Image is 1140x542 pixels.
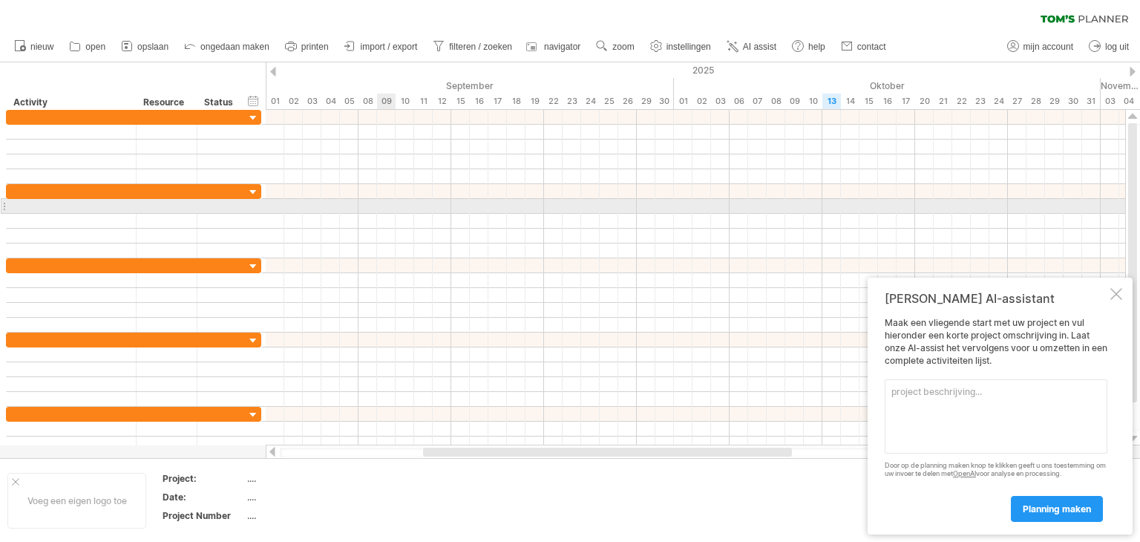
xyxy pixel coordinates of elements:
[200,42,269,52] span: ongedaan maken
[488,94,507,109] div: woensdag, 17 September 2025
[804,94,822,109] div: vrijdag, 10 Oktober 2025
[544,42,580,52] span: navigator
[767,94,785,109] div: woensdag, 8 Oktober 2025
[30,42,53,52] span: nieuw
[1064,94,1082,109] div: donderdag, 30 Oktober 2025
[837,37,891,56] a: contact
[674,94,692,109] div: woensdag, 1 Oktober 2025
[143,95,189,110] div: Resource
[247,509,372,522] div: ....
[266,78,674,94] div: September 2025
[666,42,711,52] span: instellingen
[525,94,544,109] div: vrijdag, 19 September 2025
[637,94,655,109] div: maandag, 29 September 2025
[600,94,618,109] div: donderdag, 25 September 2025
[612,42,634,52] span: zoom
[247,472,372,485] div: ....
[1119,94,1138,109] div: dinsdag, 4 November 2025
[7,473,146,529] div: Voeg een eigen logo toe
[1011,496,1103,522] a: planning maken
[934,94,952,109] div: dinsdag, 21 Oktober 2025
[1085,37,1133,56] a: log uit
[321,94,340,109] div: donderdag, 4 September 2025
[13,95,128,110] div: Activity
[65,37,110,56] a: open
[841,94,859,109] div: dinsdag, 14 Oktober 2025
[1023,503,1091,515] span: planning maken
[180,37,274,56] a: ongedaan maken
[723,37,781,56] a: AI assist
[163,491,244,503] div: Date:
[885,462,1107,478] div: Door op de planning maken knop te klikken geeft u ons toestemming om uw invoer te delen met voor ...
[507,94,525,109] div: donderdag, 18 September 2025
[788,37,830,56] a: help
[137,42,168,52] span: opslaan
[743,42,776,52] span: AI assist
[730,94,748,109] div: maandag, 6 Oktober 2025
[10,37,58,56] a: nieuw
[284,94,303,109] div: dinsdag, 2 September 2025
[885,291,1107,306] div: [PERSON_NAME] AI-assistant
[266,94,284,109] div: maandag, 1 September 2025
[808,42,825,52] span: help
[303,94,321,109] div: woensdag, 3 September 2025
[361,42,418,52] span: import / export
[822,94,841,109] div: maandag, 13 Oktober 2025
[857,42,886,52] span: contact
[748,94,767,109] div: dinsdag, 7 Oktober 2025
[163,509,244,522] div: Project Number
[301,42,329,52] span: printen
[897,94,915,109] div: vrijdag, 17 Oktober 2025
[281,37,333,56] a: printen
[1045,94,1064,109] div: woensdag, 29 Oktober 2025
[1003,37,1078,56] a: mijn account
[470,94,488,109] div: dinsdag, 16 September 2025
[204,95,237,110] div: Status
[878,94,897,109] div: donderdag, 16 Oktober 2025
[646,37,715,56] a: instellingen
[989,94,1008,109] div: vrijdag, 24 Oktober 2025
[340,94,358,109] div: vrijdag, 5 September 2025
[429,37,517,56] a: filteren / zoeken
[915,94,934,109] div: maandag, 20 Oktober 2025
[247,491,372,503] div: ....
[117,37,173,56] a: opslaan
[1023,42,1073,52] span: mijn account
[1101,94,1119,109] div: maandag, 3 November 2025
[377,94,396,109] div: dinsdag, 9 September 2025
[1026,94,1045,109] div: dinsdag, 28 Oktober 2025
[396,94,414,109] div: woensdag, 10 September 2025
[451,94,470,109] div: maandag, 15 September 2025
[163,472,244,485] div: Project:
[785,94,804,109] div: donderdag, 9 Oktober 2025
[674,78,1101,94] div: Oktober 2025
[563,94,581,109] div: dinsdag, 23 September 2025
[692,94,711,109] div: donderdag, 2 Oktober 2025
[859,94,878,109] div: woensdag, 15 Oktober 2025
[655,94,674,109] div: dinsdag, 30 September 2025
[711,94,730,109] div: vrijdag, 3 Oktober 2025
[414,94,433,109] div: donderdag, 11 September 2025
[952,94,971,109] div: woensdag, 22 Oktober 2025
[433,94,451,109] div: vrijdag, 12 September 2025
[953,469,976,477] a: OpenAI
[581,94,600,109] div: woensdag, 24 September 2025
[524,37,585,56] a: navigator
[1105,42,1129,52] span: log uit
[1008,94,1026,109] div: maandag, 27 Oktober 2025
[341,37,422,56] a: import / export
[544,94,563,109] div: maandag, 22 September 2025
[592,37,638,56] a: zoom
[449,42,512,52] span: filteren / zoeken
[1082,94,1101,109] div: vrijdag, 31 Oktober 2025
[971,94,989,109] div: donderdag, 23 Oktober 2025
[618,94,637,109] div: vrijdag, 26 September 2025
[358,94,377,109] div: maandag, 8 September 2025
[885,317,1107,521] div: Maak een vliegende start met uw project en vul hieronder een korte project omschrijving in. Laat ...
[85,42,105,52] span: open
